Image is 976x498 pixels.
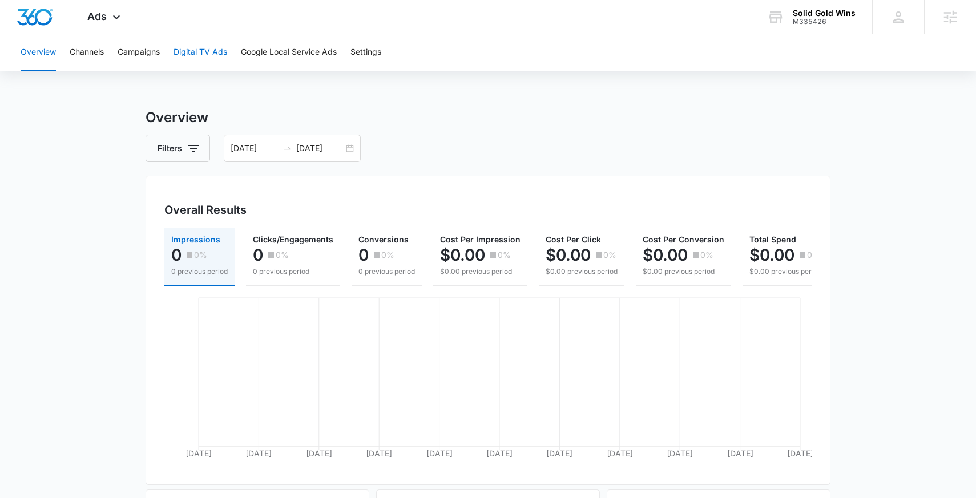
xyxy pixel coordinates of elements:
p: $0.00 previous period [440,266,521,277]
input: Start date [231,142,278,155]
tspan: [DATE] [185,448,212,458]
p: $0.00 [546,246,591,264]
span: to [283,144,292,153]
button: Digital TV Ads [174,34,227,71]
span: Conversions [358,234,409,244]
div: account name [793,9,856,18]
tspan: [DATE] [306,448,332,458]
p: 0% [807,251,820,259]
span: Clicks/Engagements [253,234,333,244]
h3: Overview [146,107,830,128]
p: $0.00 previous period [546,266,618,277]
tspan: [DATE] [245,448,272,458]
input: End date [296,142,344,155]
p: 0 [171,246,182,264]
span: Impressions [171,234,220,244]
h3: Overall Results [164,201,247,218]
div: account id [793,18,856,26]
p: $0.00 previous period [749,266,821,277]
span: Cost Per Click [546,234,601,244]
span: Ads [87,10,107,22]
button: Campaigns [118,34,160,71]
p: 0% [381,251,394,259]
button: Filters [146,135,210,162]
tspan: [DATE] [667,448,693,458]
button: Settings [350,34,381,71]
p: 0% [276,251,289,259]
p: 0% [498,251,511,259]
tspan: [DATE] [607,448,633,458]
p: 0% [603,251,616,259]
p: 0 [358,246,369,264]
button: Channels [70,34,104,71]
tspan: [DATE] [486,448,513,458]
p: 0 previous period [358,266,415,277]
p: $0.00 previous period [643,266,724,277]
p: $0.00 [749,246,794,264]
p: 0% [194,251,207,259]
tspan: [DATE] [546,448,572,458]
tspan: [DATE] [787,448,813,458]
button: Overview [21,34,56,71]
tspan: [DATE] [366,448,392,458]
tspan: [DATE] [426,448,453,458]
span: swap-right [283,144,292,153]
p: $0.00 [643,246,688,264]
button: Google Local Service Ads [241,34,337,71]
span: Total Spend [749,234,796,244]
span: Cost Per Impression [440,234,521,244]
tspan: [DATE] [727,448,753,458]
p: 0 previous period [171,266,228,277]
p: $0.00 [440,246,485,264]
p: 0 [253,246,263,264]
span: Cost Per Conversion [643,234,724,244]
p: 0 previous period [253,266,333,277]
p: 0% [700,251,713,259]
